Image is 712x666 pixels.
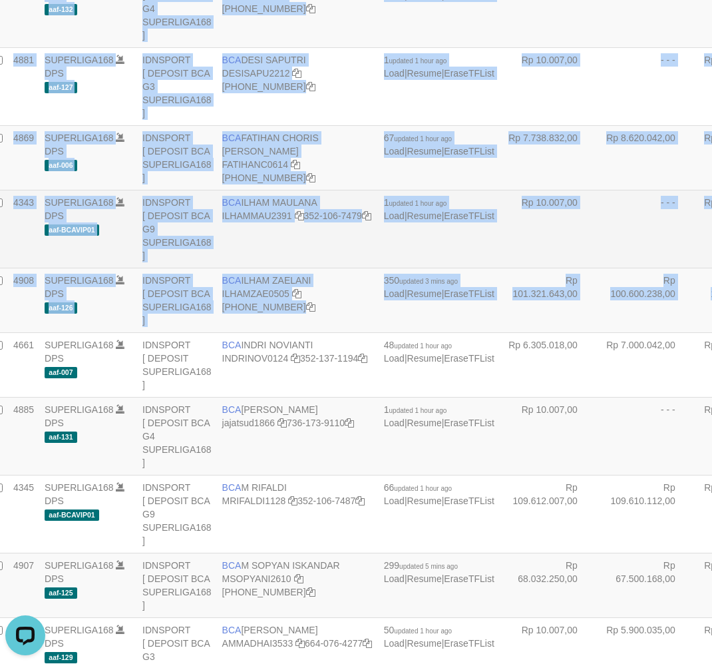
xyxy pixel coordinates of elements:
td: DESI SAPUTRI [PHONE_NUMBER] [217,47,379,125]
span: 67 [384,133,452,143]
a: MRIFALDI1128 [222,496,286,506]
td: IDNSPORT [ DEPOSIT SUPERLIGA168 ] [137,332,217,397]
a: SUPERLIGA168 [45,197,114,208]
a: Load [384,210,405,221]
span: aaf-BCAVIP01 [45,224,99,236]
span: | | [384,404,494,428]
span: | | [384,340,494,364]
span: aaf-BCAVIP01 [45,509,99,521]
td: ILHAM ZAELANI [PHONE_NUMBER] [217,268,379,332]
a: Resume [407,210,442,221]
td: DPS [39,47,137,125]
td: Rp 7.000.042,00 [598,332,695,397]
td: 4907 [8,553,39,617]
td: [PERSON_NAME] 736-173-9110 [217,397,379,475]
td: 4661 [8,332,39,397]
a: Copy 4062281727 to clipboard [306,172,315,183]
td: 4881 [8,47,39,125]
span: aaf-006 [45,160,77,171]
span: 66 [384,482,452,493]
span: 48 [384,340,452,350]
span: updated 1 hour ago [394,485,452,492]
a: DESISAPU2212 [222,68,290,79]
span: BCA [222,340,242,350]
td: - - - [598,190,695,268]
td: 4908 [8,268,39,332]
td: IDNSPORT [ DEPOSIT BCA G9 SUPERLIGA168 ] [137,190,217,268]
td: IDNSPORT [ DEPOSIT BCA SUPERLIGA168 ] [137,553,217,617]
td: IDNSPORT [ DEPOSIT BCA SUPERLIGA168 ] [137,268,217,332]
td: 4869 [8,125,39,190]
span: BCA [222,560,242,571]
a: Load [384,638,405,649]
a: Copy 3521067479 to clipboard [362,210,371,221]
a: EraseTFList [444,210,494,221]
span: BCA [222,482,242,493]
a: jajatsud1866 [222,418,275,428]
span: | | [384,482,494,506]
td: IDNSPORT [ DEPOSIT BCA G9 SUPERLIGA168 ] [137,475,217,553]
span: BCA [222,625,242,635]
td: Rp 109.612.007,00 [500,475,598,553]
a: FATIHANC0614 [222,159,288,170]
span: updated 1 hour ago [394,135,452,143]
a: ILHAMZAE0505 [222,288,289,299]
a: AMMADHAI3533 [222,638,293,649]
span: | | [384,55,494,79]
td: IDNSPORT [ DEPOSIT BCA G3 SUPERLIGA168 ] [137,47,217,125]
td: Rp 67.500.168,00 [598,553,695,617]
td: - - - [598,47,695,125]
a: MSOPYANI2610 [222,573,291,584]
a: Resume [407,573,442,584]
td: Rp 7.738.832,00 [500,125,598,190]
a: Load [384,68,405,79]
a: SUPERLIGA168 [45,560,114,571]
a: EraseTFList [444,418,494,428]
span: aaf-129 [45,652,77,663]
td: Rp 10.007,00 [500,397,598,475]
span: BCA [222,197,242,208]
td: Rp 100.600.238,00 [598,268,695,332]
a: Copy 4062280453 to clipboard [306,81,315,92]
span: BCA [222,133,242,143]
a: Copy 3521067487 to clipboard [355,496,365,506]
span: 350 [384,275,458,286]
a: Resume [407,496,442,506]
span: BCA [222,275,242,286]
a: Resume [407,638,442,649]
span: | | [384,197,494,221]
span: | | [384,625,494,649]
td: DPS [39,268,137,332]
td: Rp 101.321.643,00 [500,268,598,332]
span: aaf-131 [45,432,77,443]
span: BCA [222,404,242,415]
td: Rp 8.620.042,00 [598,125,695,190]
td: - - - [598,397,695,475]
a: Copy INDRINOV0124 to clipboard [291,353,300,364]
a: SUPERLIGA168 [45,625,114,635]
button: Open LiveChat chat widget [5,5,45,45]
td: M SOPYAN ISKANDAR [PHONE_NUMBER] [217,553,379,617]
a: Copy 6640764277 to clipboard [363,638,372,649]
a: SUPERLIGA168 [45,482,114,493]
a: Copy FATIHANC0614 to clipboard [291,159,300,170]
a: Copy MSOPYANI2610 to clipboard [294,573,303,584]
a: Resume [407,288,442,299]
a: ILHAMMAU2391 [222,210,292,221]
a: EraseTFList [444,353,494,364]
a: Resume [407,146,442,157]
span: 1 [384,55,447,65]
a: Load [384,418,405,428]
a: EraseTFList [444,638,494,649]
td: DPS [39,332,137,397]
td: 4885 [8,397,39,475]
span: updated 1 hour ago [394,627,452,635]
span: aaf-125 [45,587,77,599]
a: INDRINOV0124 [222,353,289,364]
a: Load [384,288,405,299]
a: Resume [407,418,442,428]
span: updated 1 hour ago [394,342,452,350]
span: updated 1 hour ago [389,407,447,414]
td: INDRI NOVIANTI 352-137-1194 [217,332,379,397]
span: | | [384,133,494,157]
